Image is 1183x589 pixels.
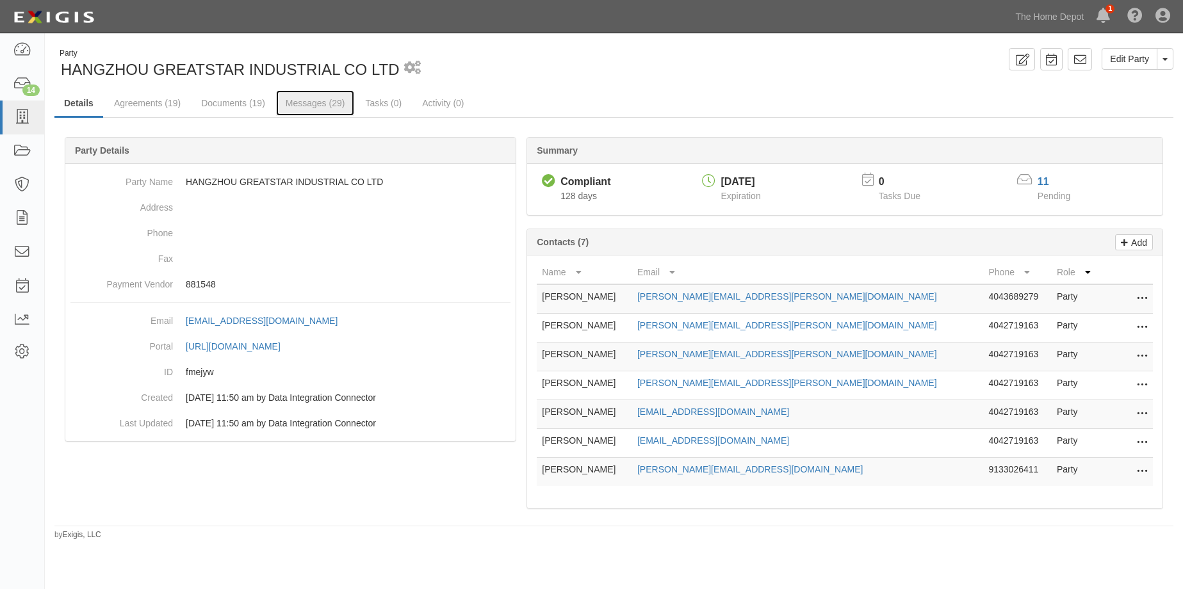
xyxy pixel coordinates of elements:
div: Compliant [560,175,610,190]
div: 14 [22,85,40,96]
td: Party [1052,371,1102,400]
div: HANGZHOU GREATSTAR INDUSTRIAL CO LTD [54,48,605,81]
dt: Payment Vendor [70,271,173,291]
td: Party [1052,429,1102,458]
dd: fmejyw [70,359,510,385]
div: Party [60,48,399,59]
b: Party Details [75,145,129,156]
p: 881548 [186,278,510,291]
dt: Address [70,195,173,214]
dt: ID [70,359,173,378]
div: [DATE] [721,175,760,190]
td: 4042719163 [983,429,1051,458]
a: [PERSON_NAME][EMAIL_ADDRESS][PERSON_NAME][DOMAIN_NAME] [637,320,937,330]
span: Pending [1038,191,1070,201]
a: [PERSON_NAME][EMAIL_ADDRESS][PERSON_NAME][DOMAIN_NAME] [637,349,937,359]
dt: Email [70,308,173,327]
a: [EMAIL_ADDRESS][DOMAIN_NAME] [186,316,352,326]
a: [EMAIL_ADDRESS][DOMAIN_NAME] [637,435,789,446]
i: Help Center - Complianz [1127,9,1143,24]
td: Party [1052,400,1102,429]
td: Party [1052,314,1102,343]
a: Documents (19) [192,90,275,116]
a: Details [54,90,103,118]
td: 4043689279 [983,284,1051,314]
a: Edit Party [1102,48,1157,70]
td: 4042719163 [983,314,1051,343]
b: Contacts (7) [537,237,589,247]
dt: Created [70,385,173,404]
td: 4042719163 [983,343,1051,371]
a: [PERSON_NAME][EMAIL_ADDRESS][PERSON_NAME][DOMAIN_NAME] [637,291,937,302]
div: [EMAIL_ADDRESS][DOMAIN_NAME] [186,314,338,327]
span: Since 05/12/2025 [560,191,597,201]
td: [PERSON_NAME] [537,314,632,343]
a: Exigis, LLC [63,530,101,539]
td: 9133026411 [983,458,1051,487]
dt: Portal [70,334,173,353]
a: [URL][DOMAIN_NAME] [186,341,295,351]
td: [PERSON_NAME] [537,371,632,400]
td: Party [1052,343,1102,371]
img: logo-5460c22ac91f19d4615b14bd174203de0afe785f0fc80cf4dbbc73dc1793850b.png [10,6,98,29]
dt: Last Updated [70,410,173,430]
td: [PERSON_NAME] [537,429,632,458]
td: [PERSON_NAME] [537,343,632,371]
td: [PERSON_NAME] [537,458,632,487]
a: 11 [1038,176,1049,187]
td: [PERSON_NAME] [537,284,632,314]
p: 0 [879,175,936,190]
dt: Fax [70,246,173,265]
a: Add [1115,234,1153,250]
span: Expiration [721,191,760,201]
dd: 08/12/2022 11:50 am by Data Integration Connector [70,385,510,410]
dd: HANGZHOU GREATSTAR INDUSTRIAL CO LTD [70,169,510,195]
td: 4042719163 [983,371,1051,400]
dt: Phone [70,220,173,239]
b: Summary [537,145,578,156]
a: [EMAIL_ADDRESS][DOMAIN_NAME] [637,407,789,417]
i: 1 scheduled workflow [404,61,421,75]
i: Compliant [542,175,555,188]
a: [PERSON_NAME][EMAIL_ADDRESS][PERSON_NAME][DOMAIN_NAME] [637,378,937,388]
span: HANGZHOU GREATSTAR INDUSTRIAL CO LTD [61,61,399,78]
dt: Party Name [70,169,173,188]
small: by [54,529,101,540]
th: Role [1052,261,1102,284]
p: Add [1128,235,1147,250]
a: The Home Depot [1009,4,1091,29]
a: Activity (0) [412,90,473,116]
td: Party [1052,284,1102,314]
td: [PERSON_NAME] [537,400,632,429]
a: Agreements (19) [104,90,190,116]
th: Email [632,261,983,284]
dd: 08/12/2022 11:50 am by Data Integration Connector [70,410,510,436]
th: Phone [983,261,1051,284]
a: Messages (29) [276,90,355,116]
a: [PERSON_NAME][EMAIL_ADDRESS][DOMAIN_NAME] [637,464,863,474]
a: Tasks (0) [355,90,411,116]
td: Party [1052,458,1102,487]
td: 4042719163 [983,400,1051,429]
th: Name [537,261,632,284]
span: Tasks Due [879,191,920,201]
